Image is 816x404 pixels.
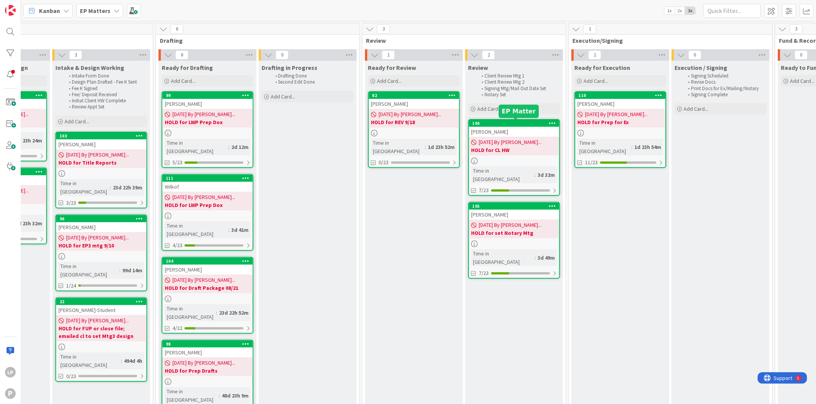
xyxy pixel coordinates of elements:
div: 104[PERSON_NAME] [163,258,253,275]
span: [DATE] By [PERSON_NAME]... [379,110,442,118]
li: Design Plan Drafted - Fee K Sent [65,79,146,85]
b: HOLD for FUP or close file; emailed cl to set Mtg3 design [59,325,144,340]
a: 103[PERSON_NAME][DATE] By [PERSON_NAME]...HOLD for Title ReportsTime in [GEOGRAPHIC_DATA]:23d 22h... [55,132,147,208]
div: Time in [GEOGRAPHIC_DATA] [59,179,110,196]
span: : [216,309,217,317]
span: Kanban [39,6,60,15]
span: Intake & Design Working [55,64,124,71]
span: [DATE] By [PERSON_NAME]... [172,359,235,367]
a: 111Wilkof[DATE] By [PERSON_NAME]...HOLD for LWP Prep DoxTime in [GEOGRAPHIC_DATA]:3d 41m4/23 [162,174,254,251]
div: 98[PERSON_NAME] [163,341,253,357]
span: [DATE] By [PERSON_NAME]... [172,110,235,118]
span: 0/23 [379,158,389,166]
span: Add Card... [478,105,502,112]
div: 103[PERSON_NAME] [56,133,146,149]
div: Time in [GEOGRAPHIC_DATA] [578,139,632,155]
span: [DATE] By [PERSON_NAME]... [66,234,129,242]
span: 5/23 [172,158,182,166]
div: 104 [163,258,253,265]
div: [PERSON_NAME]-Student [56,305,146,315]
div: 5 [40,3,42,9]
div: 99 [166,93,253,98]
b: HOLD for CL HW [471,146,557,154]
div: Time in [GEOGRAPHIC_DATA] [371,139,425,155]
span: [DATE] By [PERSON_NAME]... [66,151,129,159]
span: : [121,357,122,365]
div: 105 [473,204,559,209]
span: [DATE] By [PERSON_NAME]... [66,317,129,325]
span: 3 [790,24,803,34]
span: Add Card... [377,78,402,84]
div: 96 [56,215,146,222]
span: 7/23 [479,186,489,194]
div: 106[PERSON_NAME] [469,120,559,137]
div: 111Wilkof [163,175,253,192]
div: 105[PERSON_NAME] [469,203,559,220]
b: HOLD for Draft Package 08/21 [165,284,250,292]
span: : [535,171,536,179]
span: 1/24 [66,282,76,290]
div: 494d 4h [122,357,144,365]
div: Time in [GEOGRAPHIC_DATA] [165,139,228,155]
li: Second Edit Done [271,79,353,85]
div: [PERSON_NAME] [575,99,666,109]
div: Time in [GEOGRAPHIC_DATA] [165,304,216,321]
a: 106[PERSON_NAME][DATE] By [PERSON_NAME]...HOLD for CL HWTime in [GEOGRAPHIC_DATA]:3d 32m7/23 [468,119,560,196]
li: Client Review Mtg 1 [478,73,559,79]
span: Drafting [160,37,350,44]
div: 99[PERSON_NAME] [163,92,253,109]
div: 82 [369,92,459,99]
div: [PERSON_NAME] [56,222,146,232]
div: 110 [575,92,666,99]
div: [PERSON_NAME] [163,99,253,109]
div: 106 [473,121,559,126]
div: Time in [GEOGRAPHIC_DATA] [471,166,535,183]
b: HOLD for LWP Prep Dox [165,201,250,209]
div: 110[PERSON_NAME] [575,92,666,109]
div: 111 [166,176,253,181]
span: [DATE] By [PERSON_NAME]... [172,276,235,284]
span: Ready for Review [368,64,416,71]
span: Add Card... [790,78,815,84]
b: HOLD for Title Reports [59,159,144,166]
div: 23h 24m [21,136,44,145]
div: P [5,388,16,399]
div: 104 [166,259,253,264]
li: Initial Client HW Complete [65,98,146,104]
div: 23d 22h 39m [111,183,144,192]
span: : [228,226,229,234]
span: 1x [665,7,675,15]
li: Signing Complete [684,92,766,98]
a: 82[PERSON_NAME][DATE] By [PERSON_NAME]...HOLD for REV 9/18Time in [GEOGRAPHIC_DATA]:1d 23h 52m0/23 [368,91,460,168]
img: Visit kanbanzone.com [5,5,16,16]
b: EP Matters [80,7,111,15]
b: HOLD for Prep Drafts [165,367,250,375]
span: Add Card... [171,78,195,84]
span: 0 [689,50,702,60]
span: Add Card... [584,78,608,84]
a: 96[PERSON_NAME][DATE] By [PERSON_NAME]...HOLD for EP3 mtg 9/10Time in [GEOGRAPHIC_DATA]:99d 14m1/24 [55,215,147,291]
li: Drafting Done [271,73,353,79]
div: Time in [GEOGRAPHIC_DATA] [59,262,119,279]
div: 103 [60,133,146,139]
b: HOLD for LWP Prep Dox [165,118,250,126]
span: [DATE] By [PERSON_NAME]... [172,193,235,201]
div: 82 [372,93,459,98]
div: 22[PERSON_NAME]-Student [56,298,146,315]
span: Ready for Execution [575,64,631,71]
b: HOLD for Prep for Ex [578,118,663,126]
div: 3d 41m [229,226,250,234]
a: 104[PERSON_NAME][DATE] By [PERSON_NAME]...HOLD for Draft Package 08/21Time in [GEOGRAPHIC_DATA]:2... [162,257,254,334]
span: : [110,183,111,192]
span: Add Card... [271,93,296,100]
div: 23d 22h 52m [217,309,250,317]
div: [PERSON_NAME] [56,139,146,149]
span: 2 [482,50,495,60]
div: 96[PERSON_NAME] [56,215,146,232]
span: 0/23 [66,372,76,380]
div: Time in [GEOGRAPHIC_DATA] [165,221,228,238]
div: 1d 23h 52m [426,143,457,151]
div: 103 [56,133,146,139]
span: 0 [276,50,289,60]
b: HOLD for EP3 mtg 9/10 [59,242,144,249]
